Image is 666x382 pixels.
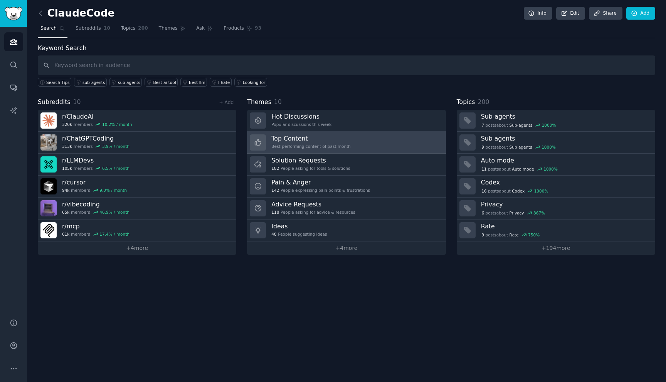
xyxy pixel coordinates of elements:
div: 1000 % [534,188,548,194]
div: People suggesting ideas [271,231,327,237]
div: 750 % [528,232,540,238]
div: sub-agents [82,80,105,85]
span: Ask [196,25,205,32]
div: 46.9 % / month [99,209,129,215]
span: 16 [481,188,486,194]
span: 313k [62,144,72,149]
div: post s about [481,209,546,216]
a: r/ChatGPTCoding313kmembers3.9% / month [38,132,236,154]
span: 11 [481,166,486,172]
span: 182 [271,166,279,171]
h3: Hot Discussions [271,112,331,121]
input: Keyword search in audience [38,55,655,75]
div: members [62,144,129,149]
h3: r/ vibecoding [62,200,129,208]
div: 1000 % [543,166,558,172]
img: ClaudeAI [40,112,57,129]
span: 10 [73,98,81,106]
span: 94k [62,188,69,193]
a: r/cursor94kmembers9.0% / month [38,176,236,198]
div: post s about [481,122,557,129]
div: 9.0 % / month [99,188,127,193]
div: 3.9 % / month [102,144,129,149]
a: Rate9postsaboutRate750% [457,219,655,241]
span: 142 [271,188,279,193]
img: ChatGPTCoding [40,134,57,151]
h3: r/ mcp [62,222,129,230]
a: Advice Requests118People asking for advice & resources [247,198,446,219]
div: Popular discussions this week [271,122,331,127]
div: I hate [218,80,230,85]
a: Hot DiscussionsPopular discussions this week [247,110,446,132]
div: post s about [481,188,549,194]
a: Ask [193,22,215,38]
a: Best llm [180,78,207,87]
span: 6 [481,210,484,216]
div: People asking for advice & resources [271,209,355,215]
img: mcp [40,222,57,238]
a: Sub-agents7postsaboutSub-agents1000% [457,110,655,132]
a: +194more [457,241,655,255]
span: 10 [104,25,110,32]
div: Best-performing content of past month [271,144,351,149]
span: 118 [271,209,279,215]
a: +4more [38,241,236,255]
a: Best ai tool [145,78,178,87]
a: Search [38,22,67,38]
a: Sub agents9postsaboutSub agents1000% [457,132,655,154]
a: Looking for [234,78,267,87]
span: 93 [255,25,261,32]
div: Best llm [189,80,205,85]
h3: Advice Requests [271,200,355,208]
a: r/vibecoding65kmembers46.9% / month [38,198,236,219]
div: Best ai tool [153,80,176,85]
a: sub agents [109,78,142,87]
img: LLMDevs [40,156,57,173]
h3: r/ cursor [62,178,127,186]
a: Themes [156,22,188,38]
span: Search Tips [46,80,70,85]
a: Info [524,7,552,20]
img: GummySearch logo [5,7,22,20]
a: Subreddits10 [73,22,113,38]
div: People asking for tools & solutions [271,166,350,171]
h3: Top Content [271,134,351,142]
div: 1000 % [542,144,556,150]
span: 10 [274,98,282,106]
span: 320k [62,122,72,127]
h2: ClaudeCode [38,7,115,20]
span: Auto mode [512,166,534,172]
div: 17.4 % / month [99,231,129,237]
a: r/mcp61kmembers17.4% / month [38,219,236,241]
div: 1000 % [542,122,556,128]
span: Subreddits [38,97,71,107]
div: People expressing pain points & frustrations [271,188,370,193]
div: members [62,188,127,193]
div: sub agents [118,80,140,85]
a: I hate [210,78,232,87]
div: 867 % [533,210,545,216]
span: Sub agents [510,144,532,150]
span: 200 [478,98,489,106]
a: r/ClaudeAI320kmembers10.2% / month [38,110,236,132]
span: 48 [271,231,276,237]
div: post s about [481,166,558,173]
h3: Sub-agents [481,112,650,121]
span: Rate [510,232,519,238]
h3: r/ LLMDevs [62,156,129,164]
a: + Add [219,100,234,105]
div: post s about [481,144,557,151]
a: Privacy6postsaboutPrivacy867% [457,198,655,219]
h3: r/ ClaudeAI [62,112,132,121]
h3: r/ ChatGPTCoding [62,134,129,142]
span: 200 [138,25,148,32]
span: 7 [481,122,484,128]
div: post s about [481,231,540,238]
span: Topics [121,25,135,32]
h3: Codex [481,178,650,186]
a: Auto mode11postsaboutAuto mode1000% [457,154,655,176]
span: Subreddits [76,25,101,32]
a: Share [589,7,622,20]
a: r/LLMDevs105kmembers6.5% / month [38,154,236,176]
a: Codex16postsaboutCodex1000% [457,176,655,198]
